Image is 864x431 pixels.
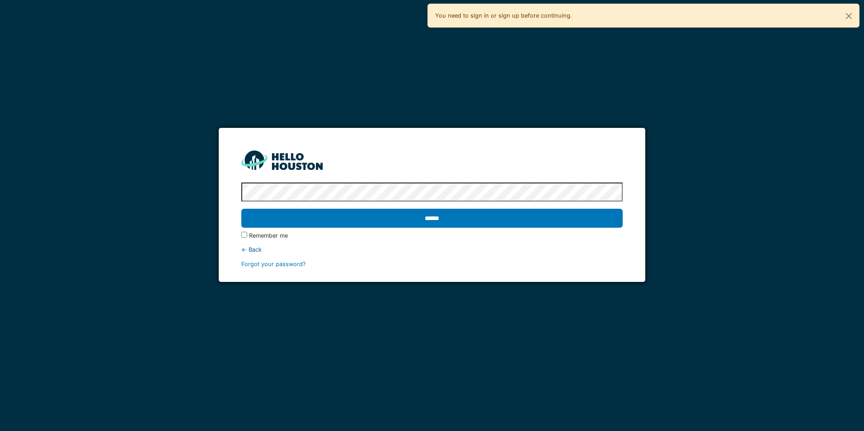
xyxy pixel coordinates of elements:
label: Remember me [249,231,288,240]
button: Close [839,4,859,28]
img: HH_line-BYnF2_Hg.png [241,150,323,170]
div: You need to sign in or sign up before continuing. [427,4,859,28]
div: ← Back [241,245,622,254]
a: Forgot your password? [241,261,306,267]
